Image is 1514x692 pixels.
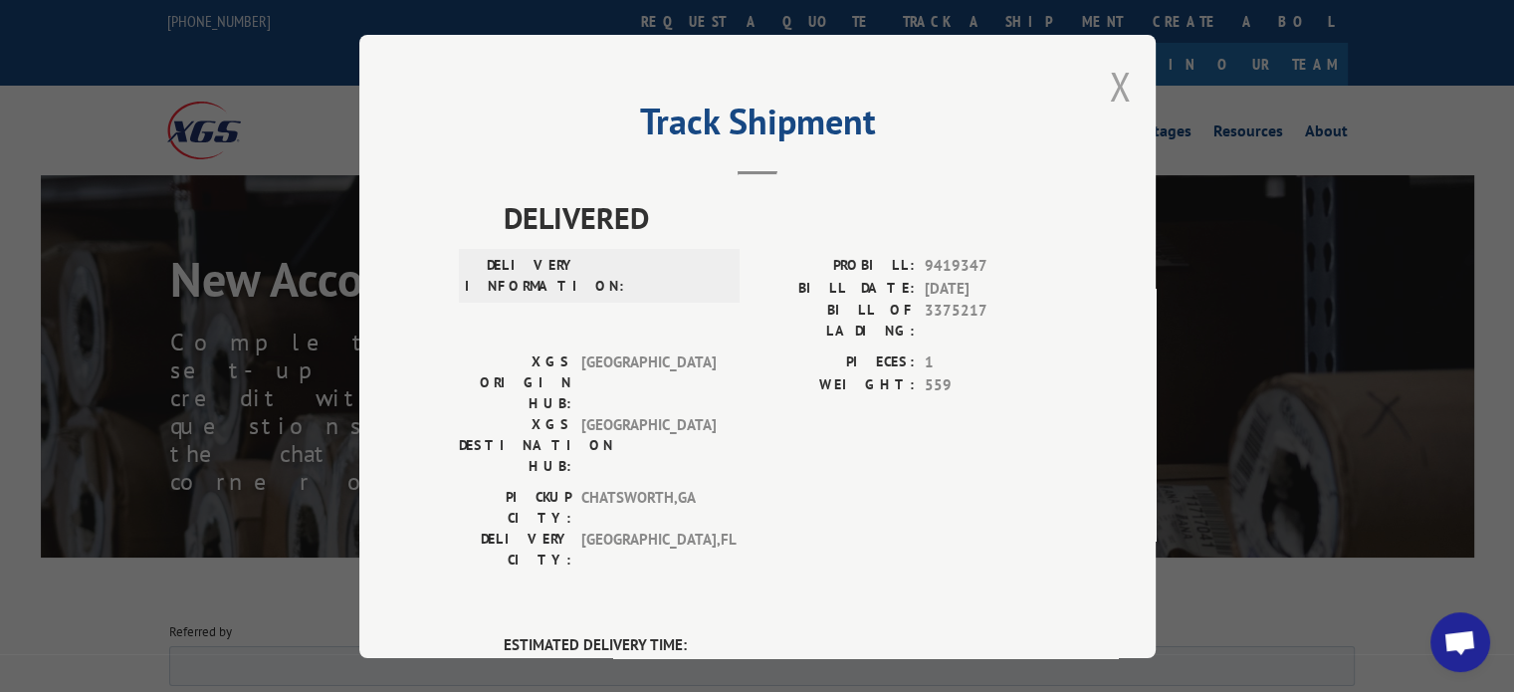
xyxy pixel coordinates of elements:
[504,634,1056,657] label: ESTIMATED DELIVERY TIME:
[925,277,1056,300] span: [DATE]
[757,373,915,396] label: WEIGHT:
[757,351,915,374] label: PIECES:
[597,484,716,501] span: Primary Contact Email
[581,487,716,529] span: CHATSWORTH , GA
[597,239,622,256] span: DBA
[504,195,1056,240] span: DELIVERED
[757,300,915,342] label: BILL OF LADING:
[925,300,1056,342] span: 3375217
[757,277,915,300] label: BILL DATE:
[1430,612,1490,672] div: Open chat
[504,656,1056,680] div: Please contact customer service: [PHONE_NUMBER].
[925,373,1056,396] span: 559
[465,255,577,297] label: DELIVERY INFORMATION:
[925,255,1056,278] span: 9419347
[925,351,1056,374] span: 1
[459,529,571,571] label: DELIVERY CITY:
[581,351,716,414] span: [GEOGRAPHIC_DATA]
[581,414,716,477] span: [GEOGRAPHIC_DATA]
[459,487,571,529] label: PICKUP CITY:
[459,414,571,477] label: XGS DESTINATION HUB:
[459,351,571,414] label: XGS ORIGIN HUB:
[757,255,915,278] label: PROBILL:
[581,529,716,571] span: [GEOGRAPHIC_DATA] , FL
[597,402,834,419] span: Who do you report to within your company?
[597,321,743,338] span: Primary Contact Last Name
[459,108,1056,145] h2: Track Shipment
[1109,60,1131,113] button: Close modal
